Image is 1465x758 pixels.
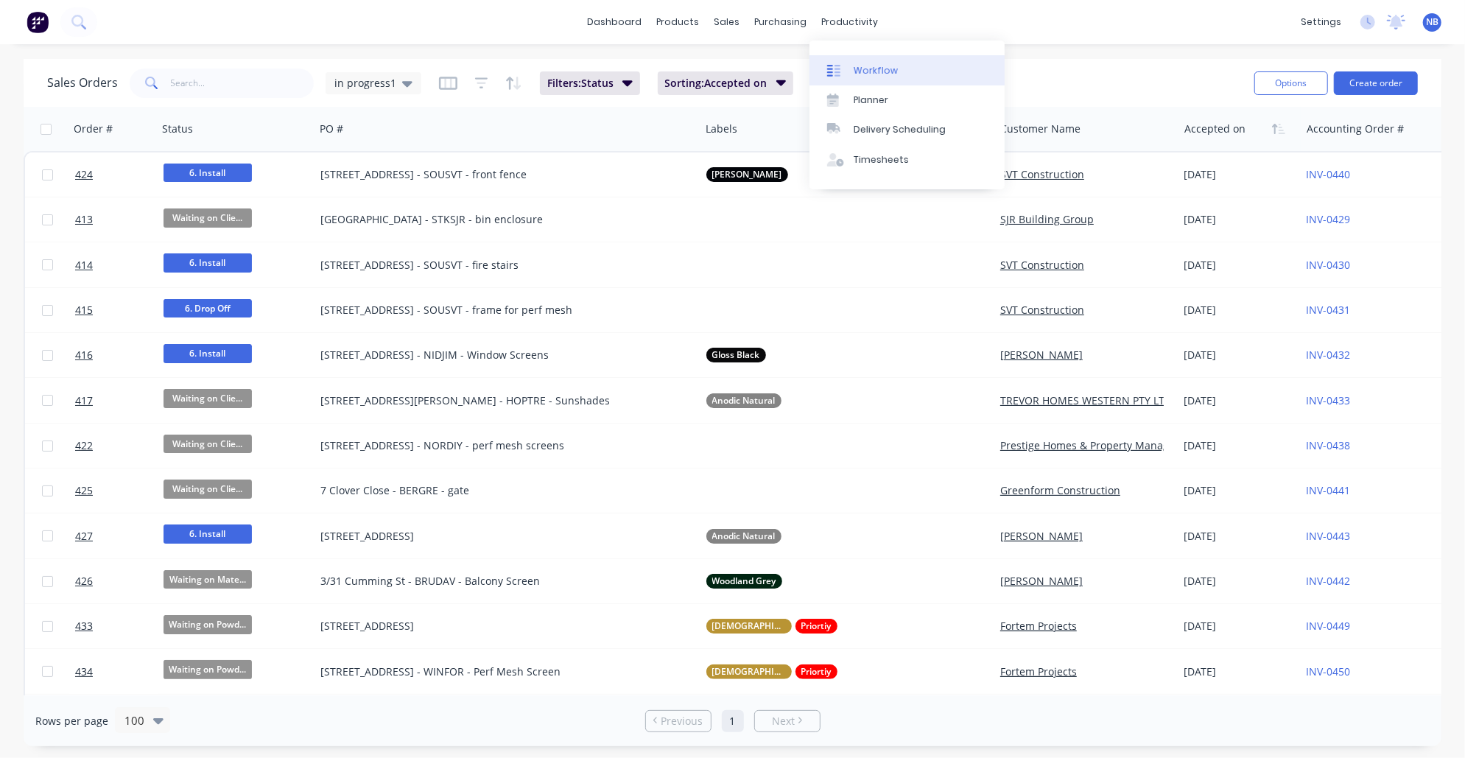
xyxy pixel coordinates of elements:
div: [STREET_ADDRESS] - NIDJIM - Window Screens [320,348,675,362]
a: INV-0442 [1306,574,1350,588]
img: Factory [27,11,49,33]
a: SVT Construction [1000,303,1084,317]
div: [DATE] [1184,301,1294,320]
span: Waiting on Powd... [164,660,252,678]
span: Rows per page [35,714,108,729]
a: Fortem Projects [1000,619,1077,633]
a: 415 [75,288,164,332]
span: Next [772,714,795,729]
div: sales [706,11,747,33]
span: Gloss Black [712,348,760,362]
span: [PERSON_NAME] [712,167,782,182]
a: 432 [75,695,164,739]
span: 425 [75,483,93,498]
span: 427 [75,529,93,544]
a: [PERSON_NAME] [1000,529,1083,543]
a: 424 [75,152,164,197]
button: Anodic Natural [706,529,781,544]
button: [DEMOGRAPHIC_DATA]Priortiy [706,664,837,679]
a: INV-0429 [1306,212,1350,226]
a: TREVOR HOMES WESTERN PTY LTD [1000,393,1172,407]
a: [PERSON_NAME] [1000,574,1083,588]
span: Priortiy [801,664,832,679]
div: 7 Clover Close - BERGRE - gate [320,483,675,498]
div: [STREET_ADDRESS] - SOUSVT - front fence [320,167,675,182]
span: Woodland Grey [712,574,776,589]
div: [STREET_ADDRESS] - SOUSVT - frame for perf mesh [320,303,675,317]
div: [DATE] [1184,572,1294,591]
button: Gloss Black [706,348,766,362]
div: Status [162,122,193,136]
span: Waiting on Mate... [164,570,252,589]
ul: Pagination [639,710,826,732]
span: Priortiy [801,619,832,634]
a: INV-0449 [1306,619,1350,633]
a: SJR Building Group [1000,212,1094,226]
span: 6. Install [164,524,252,543]
button: [DEMOGRAPHIC_DATA]Priortiy [706,619,837,634]
div: Delivery Scheduling [854,123,946,136]
span: NB [1426,15,1438,29]
span: 434 [75,664,93,679]
div: Labels [706,122,737,136]
a: INV-0432 [1306,348,1350,362]
a: Fortem Projects [1000,664,1077,678]
a: 434 [75,650,164,694]
div: [DATE] [1184,391,1294,410]
div: Accepted on [1184,122,1246,136]
button: Options [1254,71,1328,95]
a: 426 [75,559,164,603]
div: Order # [74,122,113,136]
span: 424 [75,167,93,182]
a: 413 [75,197,164,242]
span: in progress1 [334,75,396,91]
div: [STREET_ADDRESS][PERSON_NAME] - HOPTRE - Sunshades [320,393,675,408]
span: 433 [75,619,93,634]
a: [PERSON_NAME] [1000,348,1083,362]
div: [DATE] [1184,256,1294,274]
a: INV-0443 [1306,529,1350,543]
a: Previous page [646,714,711,729]
div: [DATE] [1184,662,1294,681]
span: 426 [75,574,93,589]
button: Filters:Status [540,71,640,95]
button: Create order [1334,71,1418,95]
a: 417 [75,379,164,423]
a: 433 [75,604,164,648]
a: SVT Construction [1000,167,1084,181]
a: 414 [75,243,164,287]
span: Waiting on Powd... [164,615,252,634]
span: Waiting on Clie... [164,480,252,498]
span: Waiting on Clie... [164,435,252,453]
div: [DATE] [1184,527,1294,545]
div: productivity [814,11,885,33]
div: Planner [854,94,888,107]
span: Anodic Natural [712,393,776,408]
button: Sorting:Accepted on [658,71,794,95]
div: Timesheets [854,153,909,166]
a: Planner [809,85,1005,115]
a: Page 1 is your current page [722,710,744,732]
span: 414 [75,258,93,273]
div: Accounting Order # [1307,122,1404,136]
a: Delivery Scheduling [809,115,1005,144]
a: INV-0440 [1306,167,1350,181]
a: Greenform Construction [1000,483,1120,497]
span: [DEMOGRAPHIC_DATA] [712,664,786,679]
span: Anodic Natural [712,529,776,544]
div: [GEOGRAPHIC_DATA] - STKSJR - bin enclosure [320,212,675,227]
div: [DATE] [1184,346,1294,365]
span: Previous [661,714,703,729]
span: [DEMOGRAPHIC_DATA] [712,619,786,634]
div: [DATE] [1184,482,1294,500]
a: Prestige Homes & Property Management Pty Ltd [1000,438,1237,452]
div: products [649,11,706,33]
span: Sorting: Accepted on [665,76,767,91]
button: [PERSON_NAME] [706,167,788,182]
div: 3/31 Cumming St - BRUDAV - Balcony Screen [320,574,675,589]
a: SVT Construction [1000,258,1084,272]
div: [STREET_ADDRESS] - WINFOR - Perf Mesh Screen [320,664,675,679]
div: Customer Name [1000,122,1081,136]
div: [STREET_ADDRESS] - NORDIY - perf mesh screens [320,438,675,453]
div: PO # [320,122,343,136]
